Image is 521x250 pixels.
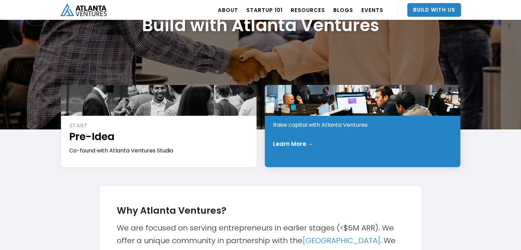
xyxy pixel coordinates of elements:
[69,147,249,154] div: Co-found with Atlanta Ventures Studio
[273,140,313,147] div: Learn More →
[69,129,249,143] h1: Pre-Idea
[302,235,380,246] a: [GEOGRAPHIC_DATA]
[273,104,453,118] h1: Early Stage
[70,122,249,129] div: START
[218,0,238,20] a: ABOUT
[291,0,325,20] a: RESOURCES
[246,0,283,20] a: Startup 101
[142,15,379,36] h1: Build with Atlanta Ventures
[407,3,461,17] a: Build With Us
[333,0,353,20] a: BLOGS
[273,121,453,129] div: Raise capital with Atlanta Ventures
[61,85,257,167] a: STARTPre-IdeaCo-found with Atlanta Ventures Studio
[117,204,226,217] strong: Why Atlanta Ventures?
[265,85,460,167] a: INVESTEarly StageRaise capital with Atlanta VenturesLearn More →
[361,0,383,20] a: EVENTS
